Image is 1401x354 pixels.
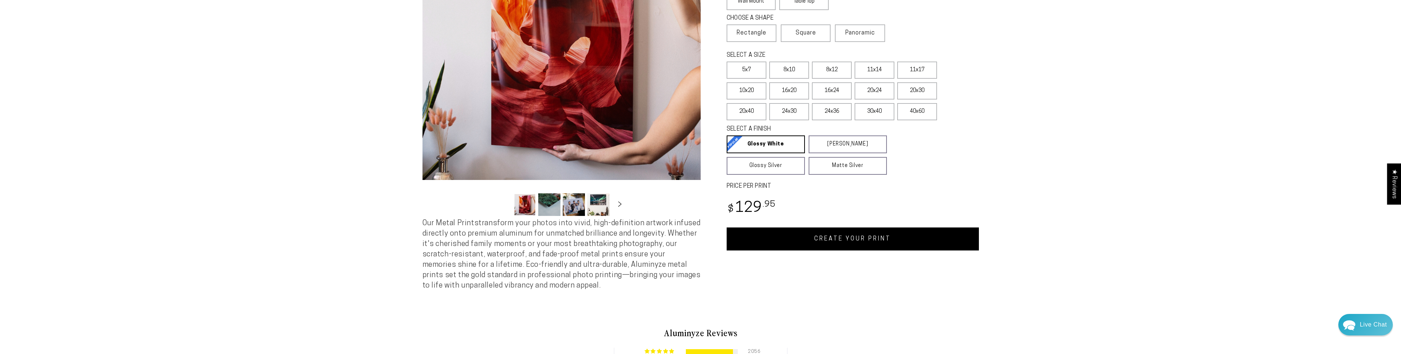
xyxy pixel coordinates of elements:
[812,82,852,99] label: 16x24
[587,193,609,216] button: Load image 4 in gallery view
[812,103,852,120] label: 24x36
[1387,163,1401,204] div: Click to open Judge.me floating reviews tab
[796,29,816,37] span: Square
[727,125,869,134] legend: SELECT A FINISH
[422,220,701,289] span: Our Metal Prints transform your photos into vivid, high-definition artwork infused directly onto ...
[727,201,776,216] bdi: 129
[484,327,917,339] h2: Aluminyze Reviews
[727,62,766,79] label: 5x7
[727,135,805,153] a: Glossy White
[763,200,776,209] sup: .95
[728,204,734,214] span: $
[514,193,536,216] button: Load image 1 in gallery view
[727,227,979,250] a: CREATE YOUR PRINT
[727,182,979,191] label: PRICE PER PRINT
[727,82,766,99] label: 10x20
[1360,314,1387,335] div: Contact Us Directly
[612,196,628,213] button: Slide right
[809,157,887,175] a: Matte Silver
[495,196,512,213] button: Slide left
[897,62,937,79] label: 11x17
[897,82,937,99] label: 20x30
[897,103,937,120] label: 40x60
[855,103,894,120] label: 30x40
[845,30,875,36] span: Panoramic
[727,103,766,120] label: 20x40
[769,103,809,120] label: 24x30
[855,82,894,99] label: 20x24
[727,14,823,23] legend: CHOOSE A SHAPE
[538,193,560,216] button: Load image 2 in gallery view
[769,82,809,99] label: 16x20
[727,157,805,175] a: Glossy Silver
[737,29,766,37] span: Rectangle
[855,62,894,79] label: 11x14
[563,193,585,216] button: Load image 3 in gallery view
[809,135,887,153] a: [PERSON_NAME]
[769,62,809,79] label: 8x10
[1338,314,1393,335] div: Chat widget toggle
[727,51,875,60] legend: SELECT A SIZE
[812,62,852,79] label: 8x12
